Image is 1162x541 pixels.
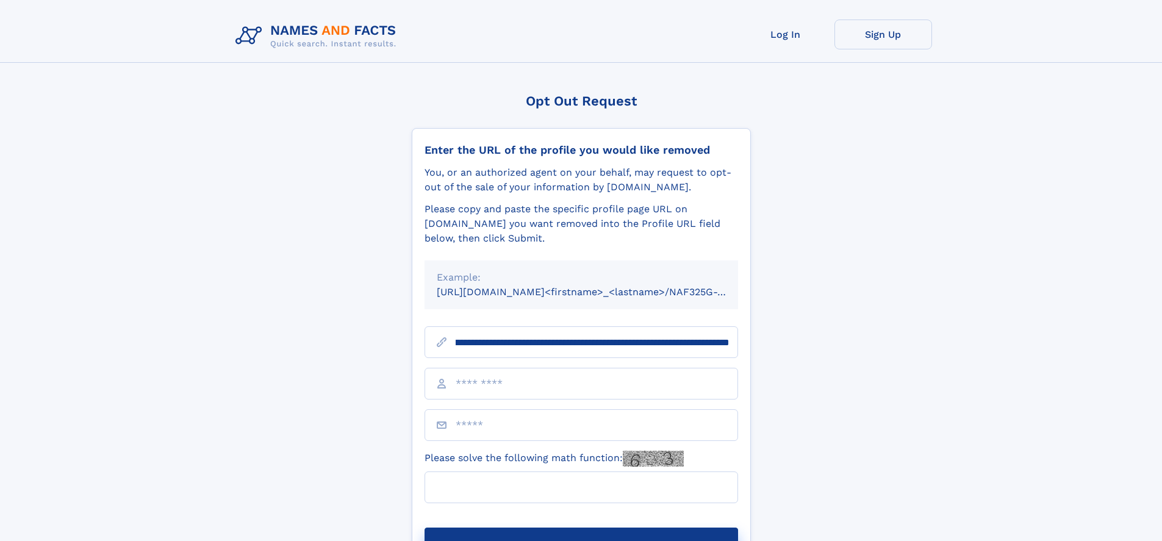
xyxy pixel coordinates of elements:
[425,451,684,467] label: Please solve the following math function:
[437,286,761,298] small: [URL][DOMAIN_NAME]<firstname>_<lastname>/NAF325G-xxxxxxxx
[231,20,406,52] img: Logo Names and Facts
[425,202,738,246] div: Please copy and paste the specific profile page URL on [DOMAIN_NAME] you want removed into the Pr...
[425,165,738,195] div: You, or an authorized agent on your behalf, may request to opt-out of the sale of your informatio...
[834,20,932,49] a: Sign Up
[437,270,726,285] div: Example:
[737,20,834,49] a: Log In
[425,143,738,157] div: Enter the URL of the profile you would like removed
[412,93,751,109] div: Opt Out Request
